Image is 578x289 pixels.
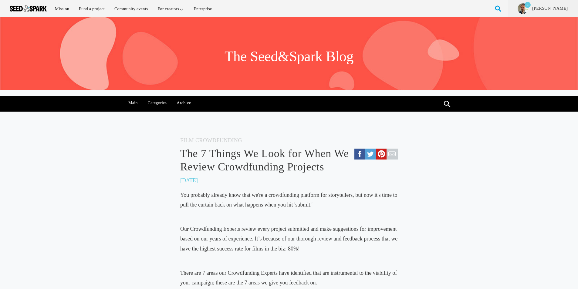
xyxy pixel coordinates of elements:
[518,3,528,14] img: 4fc19769c12b4cec.jpg
[532,5,568,12] a: [PERSON_NAME]
[51,2,73,15] a: Mission
[180,192,397,208] span: You probably already know that we're a crowdfunding platform for storytellers, but now it's time ...
[180,136,398,145] h5: Film Crowdfunding
[225,47,353,66] h1: The Seed&Spark Blog
[180,147,398,173] a: The 7 Things We Look for When We Review Crowdfunding Projects
[75,2,109,15] a: Fund a project
[189,2,216,15] a: Enterprise
[10,5,47,12] img: Seed amp; Spark
[154,2,188,15] a: For creators
[180,226,397,252] span: Our Crowdfunding Experts review every project submitted and make suggestions for improvement base...
[125,96,141,110] a: Main
[144,96,170,110] a: Categories
[174,96,194,110] a: Archive
[180,270,397,286] span: There are 7 areas our Crowdfunding Experts have identified that are instrumental to the viability...
[180,176,198,185] p: [DATE]
[525,2,531,8] p: 1
[110,2,152,15] a: Community events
